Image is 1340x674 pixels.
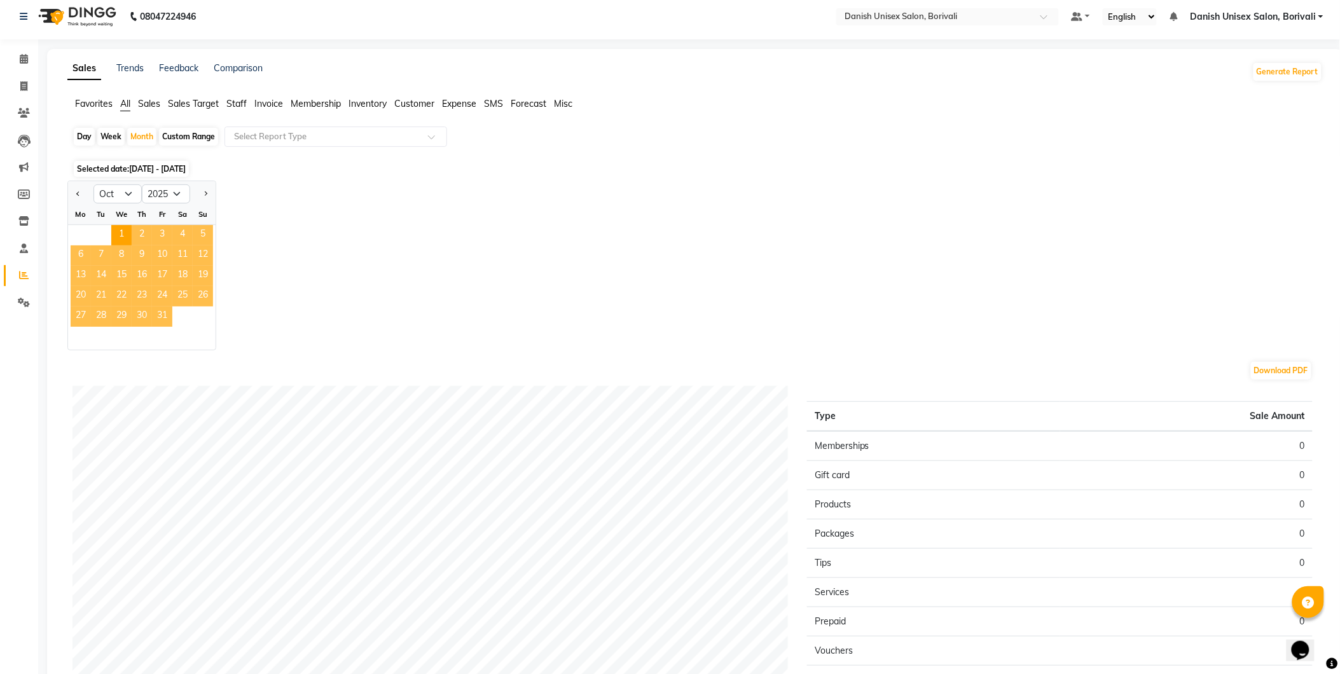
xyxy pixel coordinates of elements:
[159,128,218,146] div: Custom Range
[91,306,111,327] span: 28
[152,266,172,286] div: Friday, October 17, 2025
[71,286,91,306] span: 20
[93,184,142,203] select: Select month
[91,306,111,327] div: Tuesday, October 28, 2025
[132,286,152,306] span: 23
[193,245,213,266] span: 12
[132,266,152,286] span: 16
[132,286,152,306] div: Thursday, October 23, 2025
[1060,519,1313,549] td: 0
[74,161,189,177] span: Selected date:
[193,266,213,286] span: 19
[172,225,193,245] span: 4
[111,306,132,327] div: Wednesday, October 29, 2025
[442,98,476,109] span: Expense
[152,225,172,245] div: Friday, October 3, 2025
[172,266,193,286] span: 18
[193,286,213,306] div: Sunday, October 26, 2025
[1251,362,1311,380] button: Download PDF
[67,57,101,80] a: Sales
[132,204,152,224] div: Th
[71,306,91,327] span: 27
[91,286,111,306] span: 21
[111,266,132,286] div: Wednesday, October 15, 2025
[120,98,130,109] span: All
[152,306,172,327] span: 31
[129,164,186,174] span: [DATE] - [DATE]
[152,245,172,266] div: Friday, October 10, 2025
[132,225,152,245] span: 2
[111,286,132,306] span: 22
[132,245,152,266] div: Thursday, October 9, 2025
[484,98,503,109] span: SMS
[1060,636,1313,666] td: 0
[111,266,132,286] span: 15
[511,98,546,109] span: Forecast
[1060,461,1313,490] td: 0
[807,636,1060,666] td: Vouchers
[193,225,213,245] span: 5
[807,402,1060,432] th: Type
[1060,431,1313,461] td: 0
[193,245,213,266] div: Sunday, October 12, 2025
[1060,402,1313,432] th: Sale Amount
[132,245,152,266] span: 9
[111,306,132,327] span: 29
[132,225,152,245] div: Thursday, October 2, 2025
[111,225,132,245] div: Wednesday, October 1, 2025
[152,225,172,245] span: 3
[71,245,91,266] div: Monday, October 6, 2025
[91,245,111,266] div: Tuesday, October 7, 2025
[152,306,172,327] div: Friday, October 31, 2025
[807,578,1060,607] td: Services
[226,98,247,109] span: Staff
[254,98,283,109] span: Invoice
[91,286,111,306] div: Tuesday, October 21, 2025
[91,204,111,224] div: Tu
[172,245,193,266] div: Saturday, October 11, 2025
[807,607,1060,636] td: Prepaid
[554,98,572,109] span: Misc
[159,62,198,74] a: Feedback
[807,490,1060,519] td: Products
[75,98,113,109] span: Favorites
[71,245,91,266] span: 6
[172,204,193,224] div: Sa
[193,266,213,286] div: Sunday, October 19, 2025
[152,286,172,306] div: Friday, October 24, 2025
[172,286,193,306] div: Saturday, October 25, 2025
[1287,623,1327,661] iframe: chat widget
[394,98,434,109] span: Customer
[807,431,1060,461] td: Memberships
[1060,578,1313,607] td: 0
[193,204,213,224] div: Su
[111,245,132,266] div: Wednesday, October 8, 2025
[193,225,213,245] div: Sunday, October 5, 2025
[132,266,152,286] div: Thursday, October 16, 2025
[193,286,213,306] span: 26
[200,184,211,204] button: Next month
[116,62,144,74] a: Trends
[172,286,193,306] span: 25
[71,306,91,327] div: Monday, October 27, 2025
[152,245,172,266] span: 10
[132,306,152,327] span: 30
[214,62,263,74] a: Comparison
[807,461,1060,490] td: Gift card
[1254,63,1322,81] button: Generate Report
[172,266,193,286] div: Saturday, October 18, 2025
[111,286,132,306] div: Wednesday, October 22, 2025
[127,128,156,146] div: Month
[172,245,193,266] span: 11
[111,204,132,224] div: We
[71,266,91,286] span: 13
[152,266,172,286] span: 17
[74,128,95,146] div: Day
[111,245,132,266] span: 8
[97,128,125,146] div: Week
[152,204,172,224] div: Fr
[1060,607,1313,636] td: 0
[71,286,91,306] div: Monday, October 20, 2025
[349,98,387,109] span: Inventory
[172,225,193,245] div: Saturday, October 4, 2025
